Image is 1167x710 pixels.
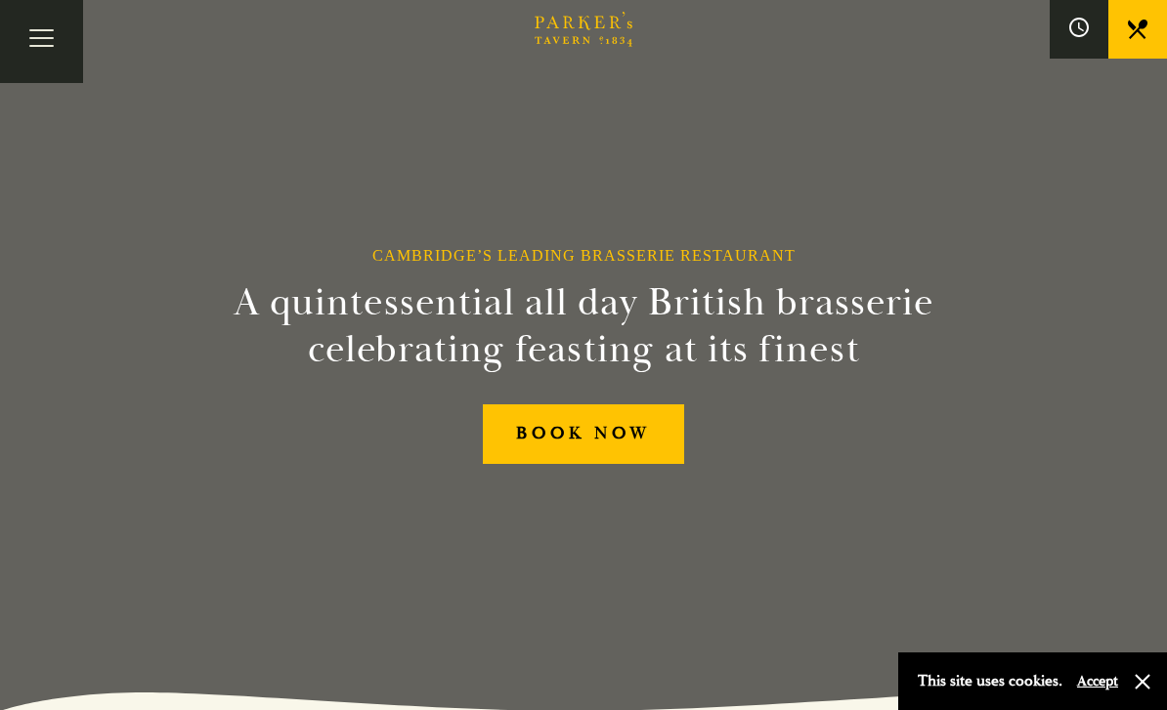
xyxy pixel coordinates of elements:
[372,246,796,265] h1: Cambridge’s Leading Brasserie Restaurant
[216,279,951,373] h2: A quintessential all day British brasserie celebrating feasting at its finest
[1133,672,1152,691] button: Close and accept
[1077,672,1118,690] button: Accept
[918,667,1062,695] p: This site uses cookies.
[483,404,684,464] a: BOOK NOW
